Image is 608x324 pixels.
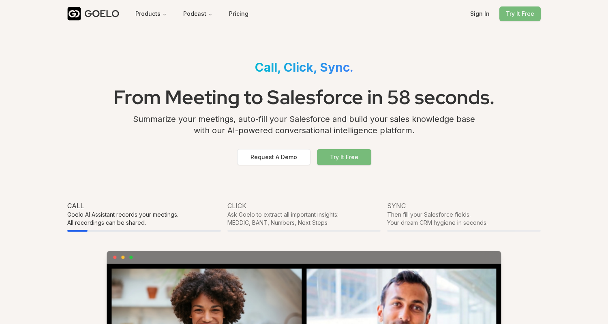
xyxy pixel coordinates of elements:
div: GOELO [84,7,119,20]
div: Your dream CRM hygiene in seconds. [387,219,541,227]
nav: Main [129,6,219,21]
button: Sign In [464,6,496,21]
div: Then fill your Salesforce fields. [387,211,541,219]
span: Call, Click, Sync. [255,60,353,75]
h1: From Meeting to Salesforce in 58 seconds. [67,81,541,113]
div: All recordings can be shared. [67,219,221,227]
div: Sync [387,201,541,211]
div: Call [67,201,221,211]
div: Goelo AI Assistant records your meetings. [67,211,221,219]
button: Pricing [223,6,255,21]
button: Products [129,6,173,21]
button: Try It Free [317,149,371,165]
div: MEDDIC, BANT, Numbers, Next Steps [227,219,381,227]
div: Click [227,201,381,211]
button: Try It Free [499,6,541,21]
a: GOELO [67,7,126,21]
img: Goelo Logo [67,7,81,21]
div: Summarize your meetings, auto-fill your Salesforce and build your sales knowledge base with our A... [67,113,541,143]
div: Ask Goelo to extract all important insights: [227,211,381,219]
button: Podcast [177,6,219,21]
button: Request A Demo [237,149,310,165]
